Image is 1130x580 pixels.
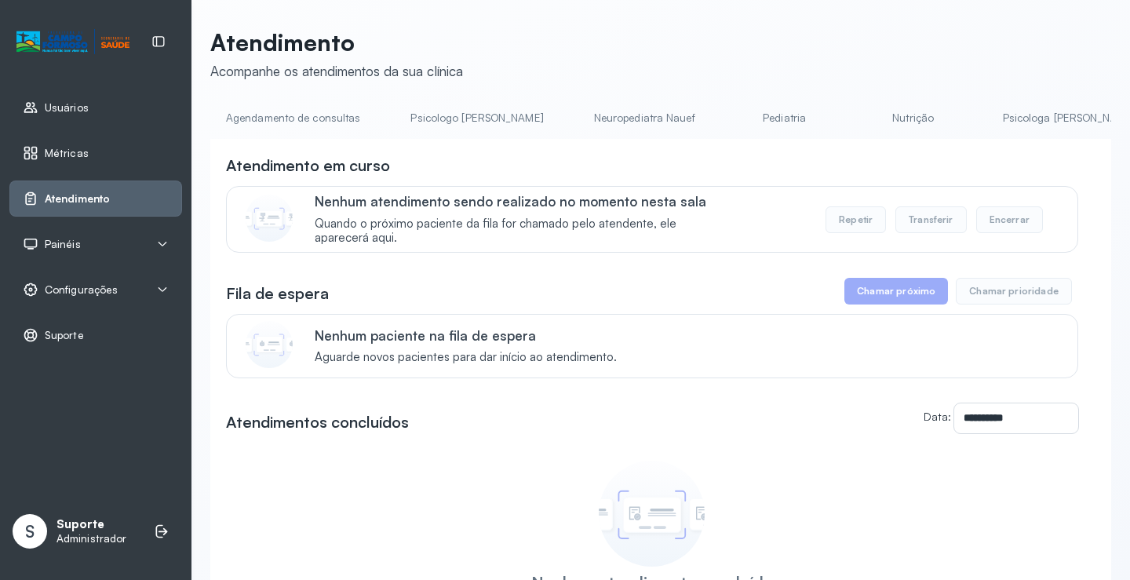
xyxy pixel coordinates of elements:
h3: Atendimento em curso [226,155,390,177]
p: Suporte [56,517,126,532]
span: Configurações [45,283,118,297]
a: Pediatria [730,105,840,131]
img: Logotipo do estabelecimento [16,29,129,55]
p: Administrador [56,532,126,545]
span: Atendimento [45,192,110,206]
a: Agendamento de consultas [210,105,376,131]
span: Quando o próximo paciente da fila for chamado pelo atendente, ele aparecerá aqui. [315,217,730,246]
button: Encerrar [976,206,1043,233]
h3: Fila de espera [226,283,329,305]
span: Aguarde novos pacientes para dar início ao atendimento. [315,350,617,365]
a: Atendimento [23,191,169,206]
span: Usuários [45,101,89,115]
button: Transferir [895,206,967,233]
h3: Atendimentos concluídos [226,411,409,433]
p: Nenhum atendimento sendo realizado no momento nesta sala [315,193,730,210]
img: Imagem de empty state [599,461,705,567]
a: Nutrição [858,105,968,131]
img: Imagem de CalloutCard [246,321,293,368]
span: Painéis [45,238,81,251]
p: Nenhum paciente na fila de espera [315,327,617,344]
button: Repetir [826,206,886,233]
a: Métricas [23,145,169,161]
a: Usuários [23,100,169,115]
div: Acompanhe os atendimentos da sua clínica [210,63,463,79]
button: Chamar prioridade [956,278,1072,305]
button: Chamar próximo [844,278,948,305]
img: Imagem de CalloutCard [246,195,293,242]
span: Suporte [45,329,84,342]
label: Data: [924,410,951,423]
p: Atendimento [210,28,463,57]
a: Psicologo [PERSON_NAME] [395,105,559,131]
span: Métricas [45,147,89,160]
a: Neuropediatra Nauef [578,105,711,131]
